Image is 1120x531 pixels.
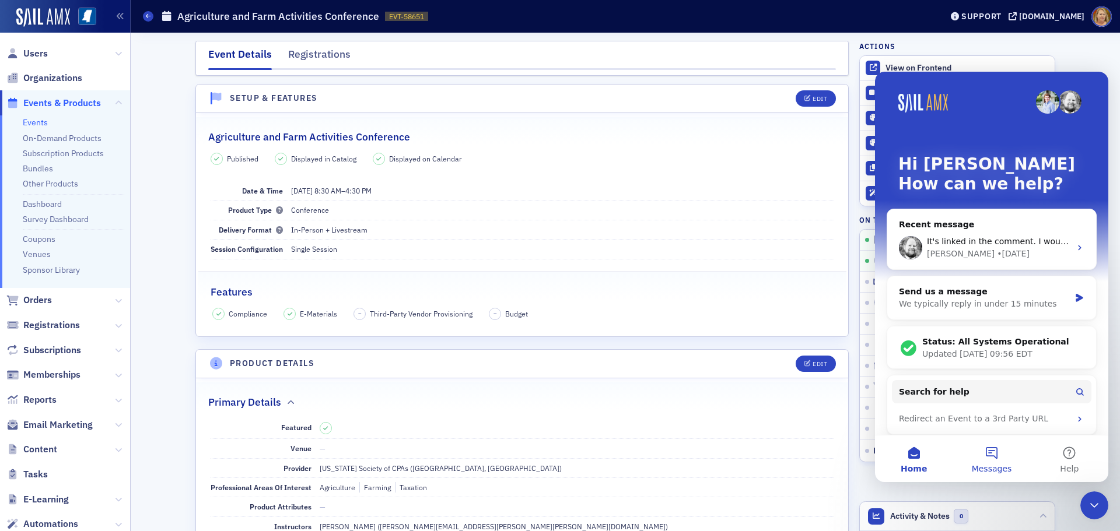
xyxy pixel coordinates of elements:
[208,47,272,70] div: Event Details
[345,186,372,195] time: 4:30 PM
[860,131,1055,156] a: Art Download
[52,165,638,174] span: It's linked in the comment. I would use the user staff views like I put in the follow up message,...
[370,308,473,319] span: Third-Party Vendor Provisioning
[860,56,1055,80] a: View on Frontend
[494,310,497,318] span: –
[291,225,367,234] span: In-Person + Livestream
[47,264,209,276] div: Status: All Systems Operational
[23,117,48,128] a: Events
[1009,12,1088,20] button: [DOMAIN_NAME]
[24,226,195,238] div: We typically reply in under 15 minutes
[6,294,52,307] a: Orders
[389,153,462,164] span: Displayed on Calendar
[122,176,155,188] div: • [DATE]
[288,47,351,68] div: Registrations
[860,156,1055,181] button: Duplicate
[208,395,281,410] h2: Primary Details
[505,308,528,319] span: Budget
[23,133,101,143] a: On-Demand Products
[23,294,52,307] span: Orders
[281,423,311,432] span: Featured
[23,214,89,224] a: Survey Dashboard
[228,205,283,214] span: Product Type
[283,463,311,473] span: Provider
[242,186,283,195] span: Date & Time
[23,344,81,357] span: Subscriptions
[97,393,137,401] span: Messages
[6,443,57,456] a: Content
[211,483,311,492] span: Professional Areas Of Interest
[859,214,1055,225] h4: On this page
[395,482,427,493] div: Taxation
[6,419,93,431] a: Email Marketing
[300,308,337,319] span: E-Materials
[291,186,313,195] span: [DATE]
[78,8,96,26] img: SailAMX
[1091,6,1112,27] span: Profile
[23,148,104,159] a: Subscription Products
[859,41,895,51] h4: Actions
[177,9,379,23] h1: Agriculture and Farm Activities Conference
[358,310,362,318] span: –
[6,97,101,110] a: Events & Products
[813,96,827,102] div: Edit
[23,249,51,259] a: Venues
[23,493,69,506] span: E-Learning
[23,163,53,174] a: Bundles
[24,314,94,326] span: Search for help
[23,199,62,209] a: Dashboard
[314,186,341,195] time: 8:30 AM
[873,445,939,456] span: Pre-SailAMX Info
[274,522,311,531] span: Instructors
[860,106,1055,131] a: Art Preview
[813,361,827,367] div: Edit
[796,90,836,107] button: Edit
[6,319,80,332] a: Registrations
[6,393,57,406] a: Reports
[23,97,101,110] span: Events & Products
[23,468,48,481] span: Tasks
[16,8,70,27] img: SailAMX
[23,47,48,60] span: Users
[47,277,157,287] span: Updated [DATE] 09:56 EDT
[17,336,216,358] div: Redirect an Event to a 3rd Party URL
[320,482,355,493] div: Agriculture
[26,393,52,401] span: Home
[290,444,311,453] span: Venue
[6,518,78,530] a: Automations
[23,234,55,244] a: Coupons
[23,319,80,332] span: Registrations
[1080,491,1108,519] iframe: Intercom live chat
[156,364,233,410] button: Help
[185,393,204,401] span: Help
[291,205,329,214] span: Conference
[211,284,253,300] h2: Features
[250,502,311,511] span: Product Attributes
[1019,11,1084,22] div: [DOMAIN_NAME]
[796,356,836,372] button: Edit
[6,72,82,85] a: Organizations
[320,463,562,473] span: [US_STATE] Society of CPAs ([GEOGRAPHIC_DATA], [GEOGRAPHIC_DATA])
[208,129,410,145] h2: Agriculture and Farm Activities Conference
[23,178,78,189] a: Other Products
[875,72,1108,482] iframe: Intercom live chat
[291,186,372,195] span: –
[291,244,337,254] span: Single Session
[23,419,93,431] span: Email Marketing
[230,357,314,370] h4: Product Details
[23,518,78,530] span: Automations
[229,308,267,319] span: Compliance
[24,341,195,353] div: Redirect an Event to a 3rd Party URL
[12,204,222,248] div: Send us a messageWe typically reply in under 15 minutes
[6,468,48,481] a: Tasks
[860,81,1055,106] a: Control Room
[219,225,283,234] span: Delivery Format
